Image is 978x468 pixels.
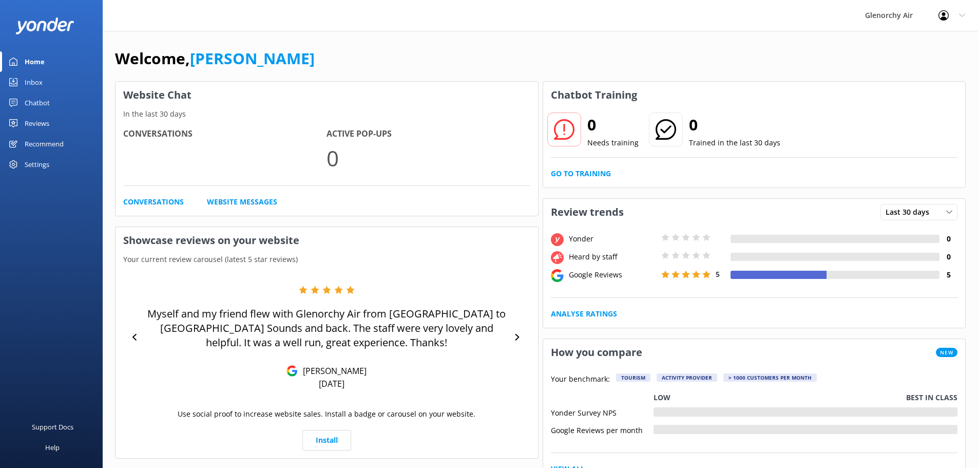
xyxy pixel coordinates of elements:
h4: 5 [939,269,957,280]
h3: Chatbot Training [543,82,645,108]
p: Your current review carousel (latest 5 star reviews) [116,254,538,265]
h4: 0 [939,233,957,245]
div: Help [45,437,60,458]
h2: 0 [689,113,780,137]
p: In the last 30 days [116,108,538,120]
a: [PERSON_NAME] [190,48,315,69]
h4: Conversations [123,127,327,141]
img: Google Reviews [286,365,298,377]
div: Yonder [566,233,659,245]
span: New [936,348,957,357]
h4: Active Pop-ups [327,127,530,141]
h3: Showcase reviews on your website [116,227,538,254]
div: Home [25,51,45,72]
a: Website Messages [207,196,277,208]
a: Conversations [123,196,184,208]
div: Google Reviews [566,269,659,280]
p: Use social proof to increase website sales. Install a badge or carousel on your website. [178,408,475,420]
div: Yonder Survey NPS [551,407,654,417]
h3: How you compare [543,339,650,366]
div: Reviews [25,113,49,134]
h2: 0 [587,113,639,137]
h3: Website Chat [116,82,538,108]
div: Activity Provider [657,373,717,382]
img: yonder-white-logo.png [15,17,74,34]
p: Needs training [587,137,639,148]
h4: 0 [939,251,957,263]
p: Trained in the last 30 days [689,137,780,148]
a: Analyse Ratings [551,308,617,320]
h1: Welcome, [115,46,315,71]
div: Recommend [25,134,64,154]
p: Best in class [906,392,957,403]
div: Support Docs [32,417,73,437]
p: [DATE] [319,378,344,389]
p: Myself and my friend flew with Glenorchy Air from [GEOGRAPHIC_DATA] to [GEOGRAPHIC_DATA] Sounds a... [144,307,510,350]
div: Tourism [616,373,650,382]
div: Heard by staff [566,251,659,263]
div: Google Reviews per month [551,425,654,434]
a: Go to Training [551,168,611,179]
div: Inbox [25,72,43,92]
h3: Review trends [543,199,631,226]
p: [PERSON_NAME] [298,365,367,377]
p: Your benchmark: [551,373,610,386]
a: Install [302,430,351,451]
p: 0 [327,141,530,175]
p: Low [654,392,670,403]
span: Last 30 days [886,207,935,218]
div: Settings [25,154,49,175]
div: > 1000 customers per month [723,373,817,382]
div: Chatbot [25,92,50,113]
span: 5 [716,269,720,279]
